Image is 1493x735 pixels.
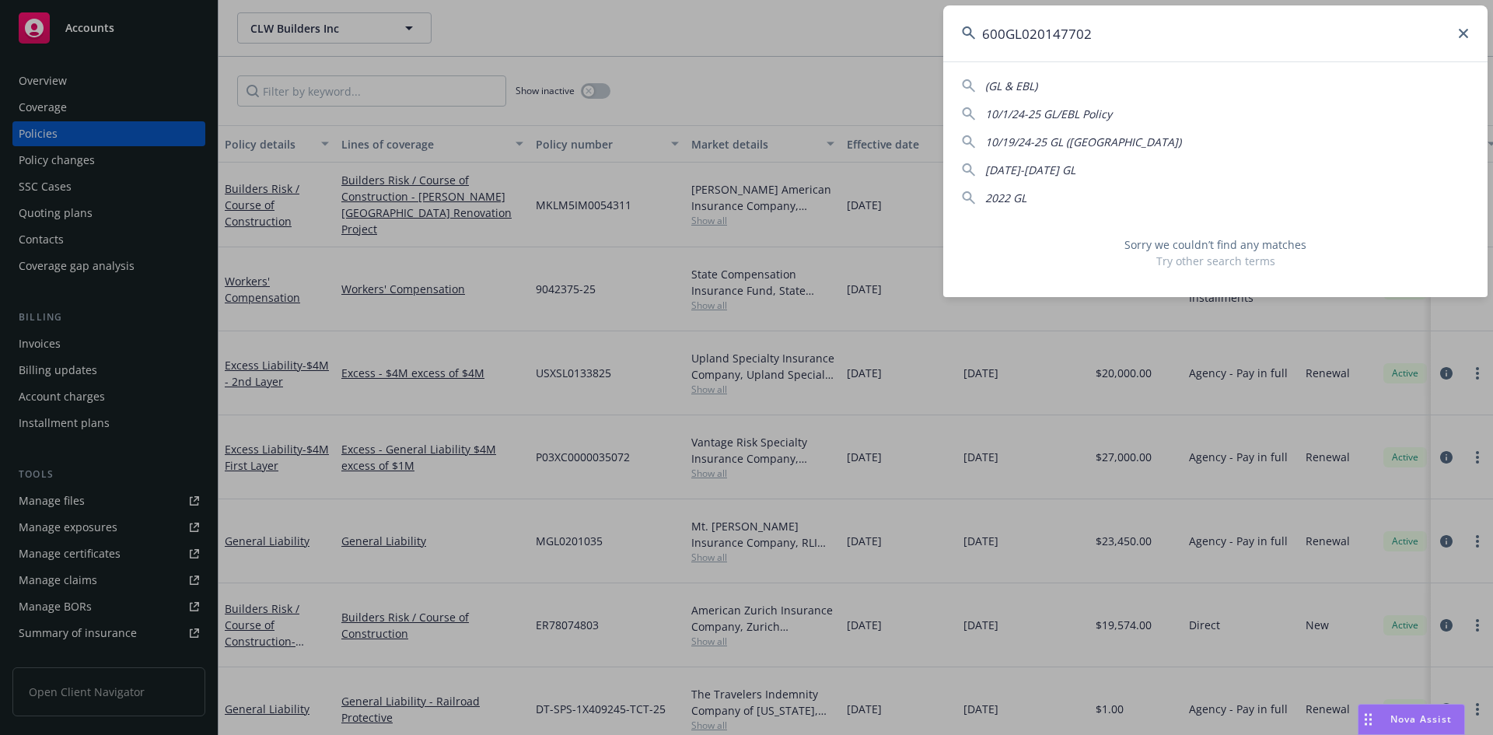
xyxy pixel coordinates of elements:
span: Sorry we couldn’t find any matches [962,236,1469,253]
span: 2022 GL [985,191,1026,205]
span: 10/1/24-25 GL/EBL Policy [985,107,1112,121]
span: [DATE]-[DATE] GL [985,163,1075,177]
span: Try other search terms [962,253,1469,269]
div: Drag to move [1358,705,1378,734]
input: Search... [943,5,1488,61]
button: Nova Assist [1358,704,1465,735]
span: Nova Assist [1390,712,1452,726]
span: (GL & EBL) [985,79,1037,93]
span: 10/19/24-25 GL ([GEOGRAPHIC_DATA]) [985,135,1181,149]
